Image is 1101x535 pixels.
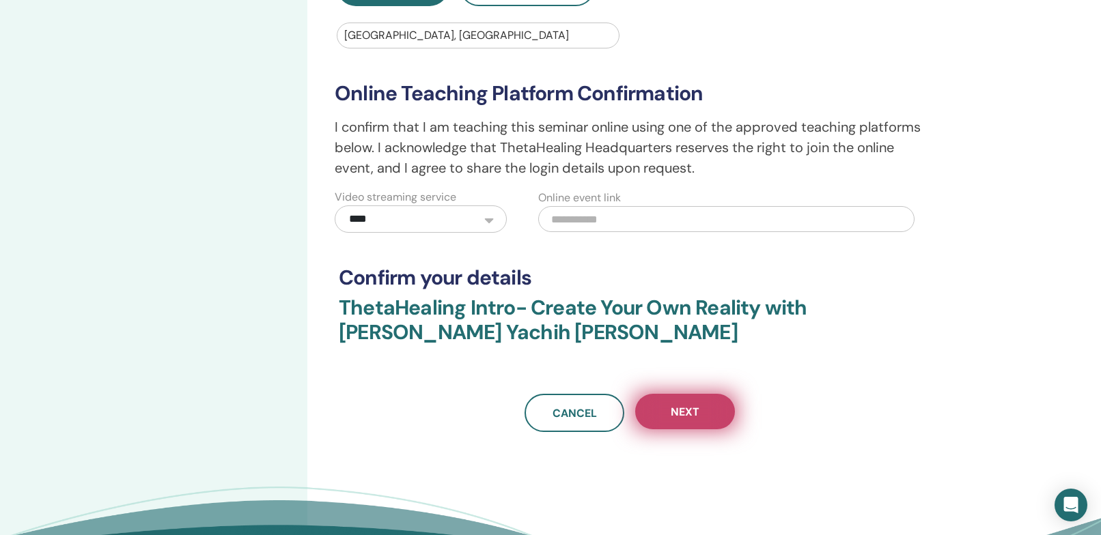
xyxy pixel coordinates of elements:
[339,295,921,361] h3: ThetaHealing Intro- Create Your Own Reality with [PERSON_NAME] Yachih [PERSON_NAME]
[335,81,925,106] h3: Online Teaching Platform Confirmation
[1055,489,1087,521] div: Open Intercom Messenger
[335,117,925,178] p: I confirm that I am teaching this seminar online using one of the approved teaching platforms bel...
[635,394,735,429] button: Next
[553,406,597,420] span: Cancel
[538,190,621,206] label: Online event link
[335,189,456,205] label: Video streaming service
[339,265,921,290] h3: Confirm your details
[525,394,624,432] a: Cancel
[671,405,699,419] span: Next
